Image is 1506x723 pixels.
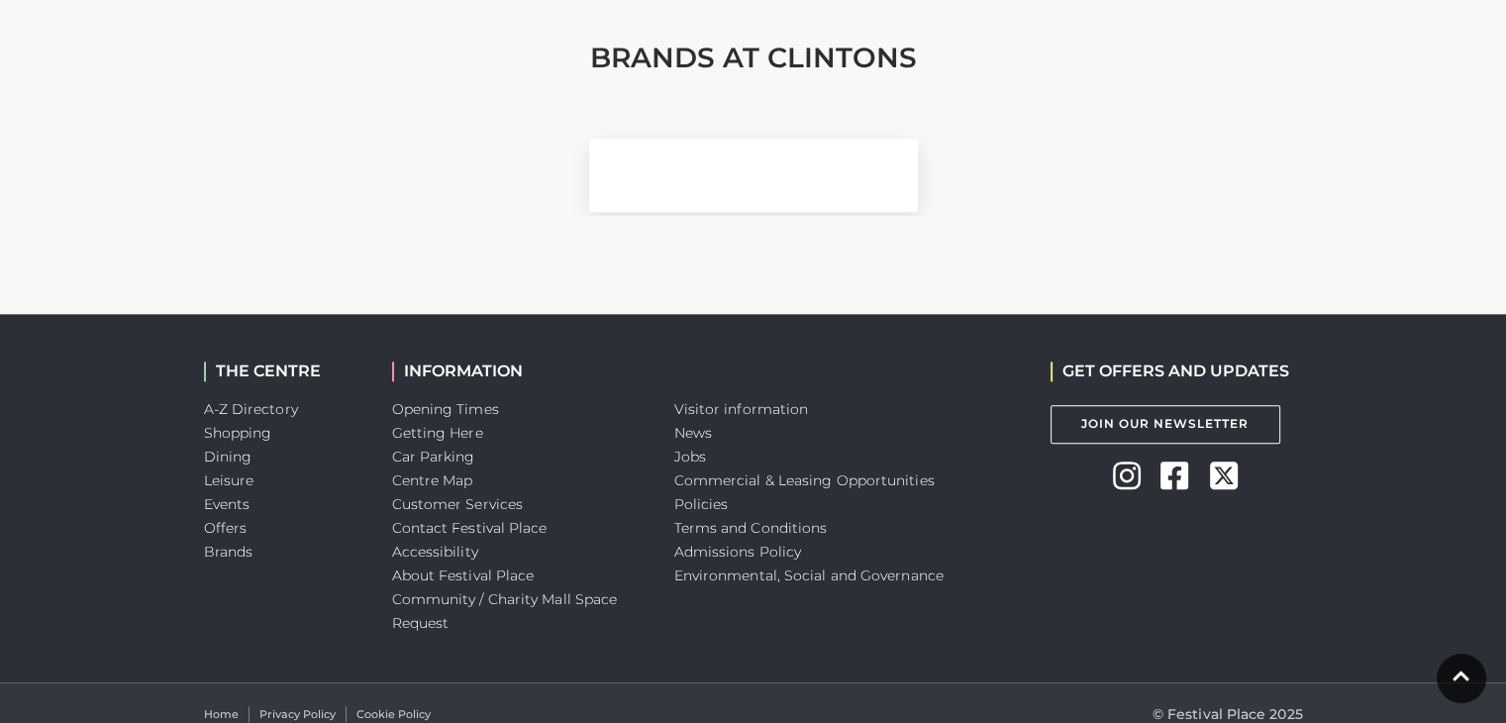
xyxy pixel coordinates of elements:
[674,495,729,513] a: Policies
[204,706,239,723] a: Home
[674,543,802,561] a: Admissions Policy
[1051,361,1289,380] h2: GET OFFERS AND UPDATES
[392,424,483,442] a: Getting Here
[392,400,499,418] a: Opening Times
[674,471,935,489] a: Commercial & Leasing Opportunities
[356,706,431,723] a: Cookie Policy
[204,495,251,513] a: Events
[1051,405,1280,444] a: Join Our Newsletter
[392,567,535,584] a: About Festival Place
[392,519,548,537] a: Contact Festival Place
[204,400,298,418] a: A-Z Directory
[674,424,712,442] a: News
[259,706,336,723] a: Privacy Policy
[674,448,706,465] a: Jobs
[204,448,252,465] a: Dining
[392,361,645,380] h2: INFORMATION
[392,543,478,561] a: Accessibility
[204,361,362,380] h2: THE CENTRE
[674,400,809,418] a: Visitor information
[204,543,253,561] a: Brands
[674,567,944,584] a: Environmental, Social and Governance
[392,448,475,465] a: Car Parking
[204,519,248,537] a: Offers
[392,471,473,489] a: Centre Map
[204,424,272,442] a: Shopping
[204,41,1303,74] h3: BRANDS AT CLINTONS
[392,590,618,632] a: Community / Charity Mall Space Request
[392,495,524,513] a: Customer Services
[204,471,254,489] a: Leisure
[674,519,828,537] a: Terms and Conditions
